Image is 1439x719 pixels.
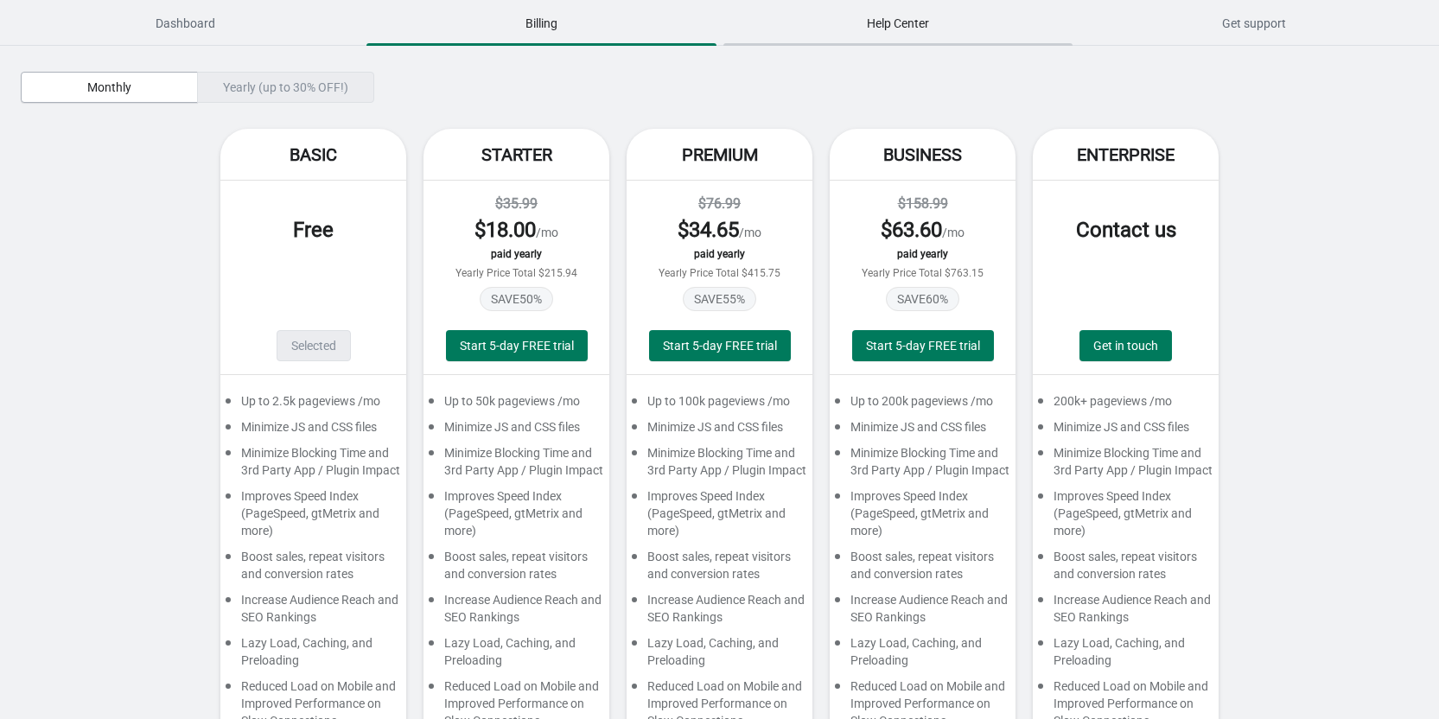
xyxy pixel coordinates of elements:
button: Start 5-day FREE trial [852,330,994,361]
div: Basic [220,129,406,181]
div: Improves Speed Index (PageSpeed, gtMetrix and more) [1033,487,1219,548]
button: Monthly [21,72,198,103]
div: Minimize JS and CSS files [830,418,1016,444]
div: paid yearly [847,248,998,260]
div: paid yearly [441,248,592,260]
div: Boost sales, repeat visitors and conversion rates [1033,548,1219,591]
div: Lazy Load, Caching, and Preloading [1033,634,1219,678]
div: Minimize JS and CSS files [423,418,609,444]
span: Free [293,218,334,242]
span: Monthly [87,80,131,94]
div: Lazy Load, Caching, and Preloading [423,634,609,678]
div: Yearly Price Total $763.15 [847,267,998,279]
div: Minimize Blocking Time and 3rd Party App / Plugin Impact [627,444,812,487]
div: Boost sales, repeat visitors and conversion rates [627,548,812,591]
span: $ 34.65 [678,218,739,242]
span: Billing [366,8,716,39]
span: Contact us [1076,218,1176,242]
div: Minimize JS and CSS files [220,418,406,444]
div: Minimize Blocking Time and 3rd Party App / Plugin Impact [830,444,1016,487]
a: Get in touch [1079,330,1172,361]
div: paid yearly [644,248,795,260]
span: SAVE 55 % [683,287,756,311]
div: Boost sales, repeat visitors and conversion rates [220,548,406,591]
span: Start 5-day FREE trial [460,339,574,353]
div: Lazy Load, Caching, and Preloading [830,634,1016,678]
div: Up to 2.5k pageviews /mo [220,392,406,418]
div: Yearly Price Total $415.75 [644,267,795,279]
div: Up to 100k pageviews /mo [627,392,812,418]
div: Minimize JS and CSS files [1033,418,1219,444]
div: Yearly Price Total $215.94 [441,267,592,279]
span: $ 18.00 [474,218,536,242]
div: Increase Audience Reach and SEO Rankings [830,591,1016,634]
div: Enterprise [1033,129,1219,181]
span: Dashboard [10,8,360,39]
span: SAVE 60 % [886,287,959,311]
div: Minimize Blocking Time and 3rd Party App / Plugin Impact [1033,444,1219,487]
div: Boost sales, repeat visitors and conversion rates [423,548,609,591]
div: Increase Audience Reach and SEO Rankings [627,591,812,634]
span: Start 5-day FREE trial [866,339,980,353]
div: 200k+ pageviews /mo [1033,392,1219,418]
div: /mo [441,216,592,244]
button: Start 5-day FREE trial [446,330,588,361]
div: /mo [847,216,998,244]
span: $ 63.60 [881,218,942,242]
span: Help Center [723,8,1073,39]
div: Up to 200k pageviews /mo [830,392,1016,418]
span: SAVE 50 % [480,287,553,311]
div: Starter [423,129,609,181]
div: Minimize Blocking Time and 3rd Party App / Plugin Impact [423,444,609,487]
div: Improves Speed Index (PageSpeed, gtMetrix and more) [830,487,1016,548]
div: Minimize JS and CSS files [627,418,812,444]
div: Business [830,129,1016,181]
div: $76.99 [644,194,795,214]
div: Increase Audience Reach and SEO Rankings [220,591,406,634]
button: Start 5-day FREE trial [649,330,791,361]
div: Improves Speed Index (PageSpeed, gtMetrix and more) [627,487,812,548]
button: Dashboard [7,1,363,46]
span: Get in touch [1093,339,1158,353]
div: Improves Speed Index (PageSpeed, gtMetrix and more) [220,487,406,548]
div: Lazy Load, Caching, and Preloading [627,634,812,678]
div: Boost sales, repeat visitors and conversion rates [830,548,1016,591]
div: Up to 50k pageviews /mo [423,392,609,418]
div: Improves Speed Index (PageSpeed, gtMetrix and more) [423,487,609,548]
div: Increase Audience Reach and SEO Rankings [423,591,609,634]
div: Premium [627,129,812,181]
div: Minimize Blocking Time and 3rd Party App / Plugin Impact [220,444,406,487]
span: Start 5-day FREE trial [663,339,777,353]
span: Get support [1079,8,1429,39]
div: Lazy Load, Caching, and Preloading [220,634,406,678]
div: $158.99 [847,194,998,214]
div: /mo [644,216,795,244]
div: $35.99 [441,194,592,214]
div: Increase Audience Reach and SEO Rankings [1033,591,1219,634]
